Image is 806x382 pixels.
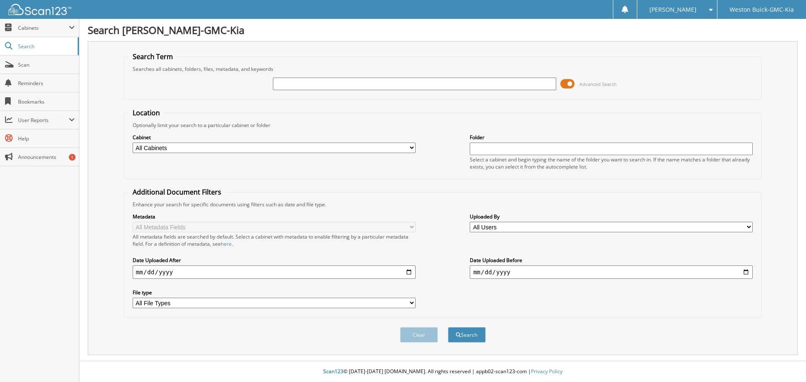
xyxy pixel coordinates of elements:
label: Cabinet [133,134,416,141]
input: start [133,265,416,279]
div: All metadata fields are searched by default. Select a cabinet with metadata to enable filtering b... [133,233,416,247]
legend: Additional Document Filters [128,187,225,197]
span: Cabinets [18,24,69,31]
img: scan123-logo-white.svg [8,4,71,15]
legend: Search Term [128,52,177,61]
div: Searches all cabinets, folders, files, metadata, and keywords [128,65,757,73]
span: Bookmarks [18,98,75,105]
span: Search [18,43,73,50]
span: User Reports [18,117,69,124]
label: Date Uploaded After [133,257,416,264]
legend: Location [128,108,164,117]
label: Folder [470,134,753,141]
span: Announcements [18,153,75,161]
label: Metadata [133,213,416,220]
button: Clear [400,327,438,343]
span: Scan123 [323,368,343,375]
span: Reminders [18,80,75,87]
span: Weston Buick-GMC-Kia [730,7,794,12]
label: Uploaded By [470,213,753,220]
input: end [470,265,753,279]
span: Help [18,135,75,142]
div: Select a cabinet and begin typing the name of the folder you want to search in. If the name match... [470,156,753,170]
div: 1 [69,154,76,161]
span: Advanced Search [579,81,617,87]
div: Optionally limit your search to a particular cabinet or folder [128,122,757,129]
a: here [221,240,232,247]
div: Enhance your search for specific documents using filters such as date and file type. [128,201,757,208]
h1: Search [PERSON_NAME]-GMC-Kia [88,23,798,37]
span: Scan [18,61,75,68]
span: [PERSON_NAME] [649,7,696,12]
a: Privacy Policy [531,368,563,375]
label: Date Uploaded Before [470,257,753,264]
label: File type [133,289,416,296]
button: Search [448,327,486,343]
div: © [DATE]-[DATE] [DOMAIN_NAME]. All rights reserved | appb02-scan123-com | [79,361,806,382]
